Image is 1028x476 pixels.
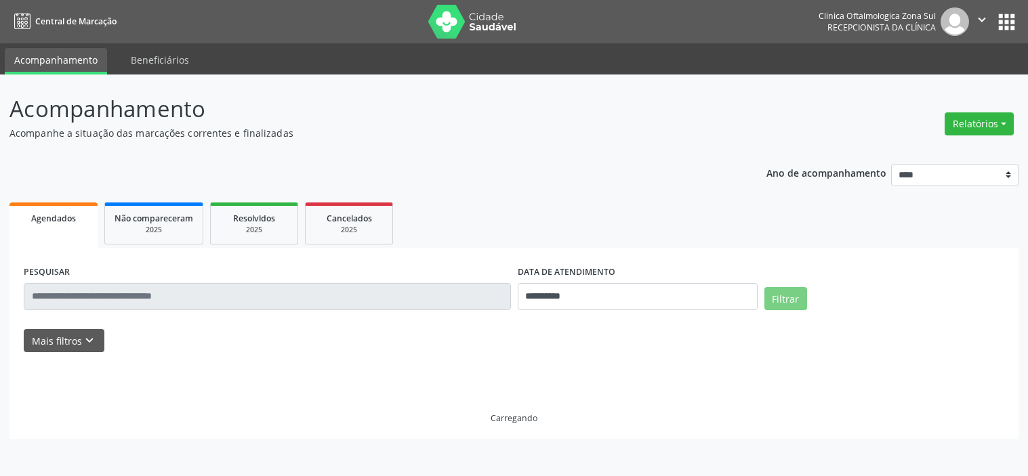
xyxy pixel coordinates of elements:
[5,48,107,74] a: Acompanhamento
[327,213,372,224] span: Cancelados
[518,262,615,283] label: DATA DE ATENDIMENTO
[31,213,76,224] span: Agendados
[9,126,716,140] p: Acompanhe a situação das marcações correntes e finalizadas
[827,22,936,33] span: Recepcionista da clínica
[233,213,275,224] span: Resolvidos
[24,329,104,353] button: Mais filtroskeyboard_arrow_down
[35,16,117,27] span: Central de Marcação
[9,10,117,33] a: Central de Marcação
[82,333,97,348] i: keyboard_arrow_down
[995,10,1019,34] button: apps
[969,7,995,36] button: 
[945,112,1014,135] button: Relatórios
[121,48,199,72] a: Beneficiários
[115,213,193,224] span: Não compareceram
[220,225,288,235] div: 2025
[819,10,936,22] div: Clinica Oftalmologica Zona Sul
[315,225,383,235] div: 2025
[766,164,886,181] p: Ano de acompanhamento
[115,225,193,235] div: 2025
[24,262,70,283] label: PESQUISAR
[974,12,989,27] i: 
[9,92,716,126] p: Acompanhamento
[764,287,807,310] button: Filtrar
[941,7,969,36] img: img
[491,412,537,424] div: Carregando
